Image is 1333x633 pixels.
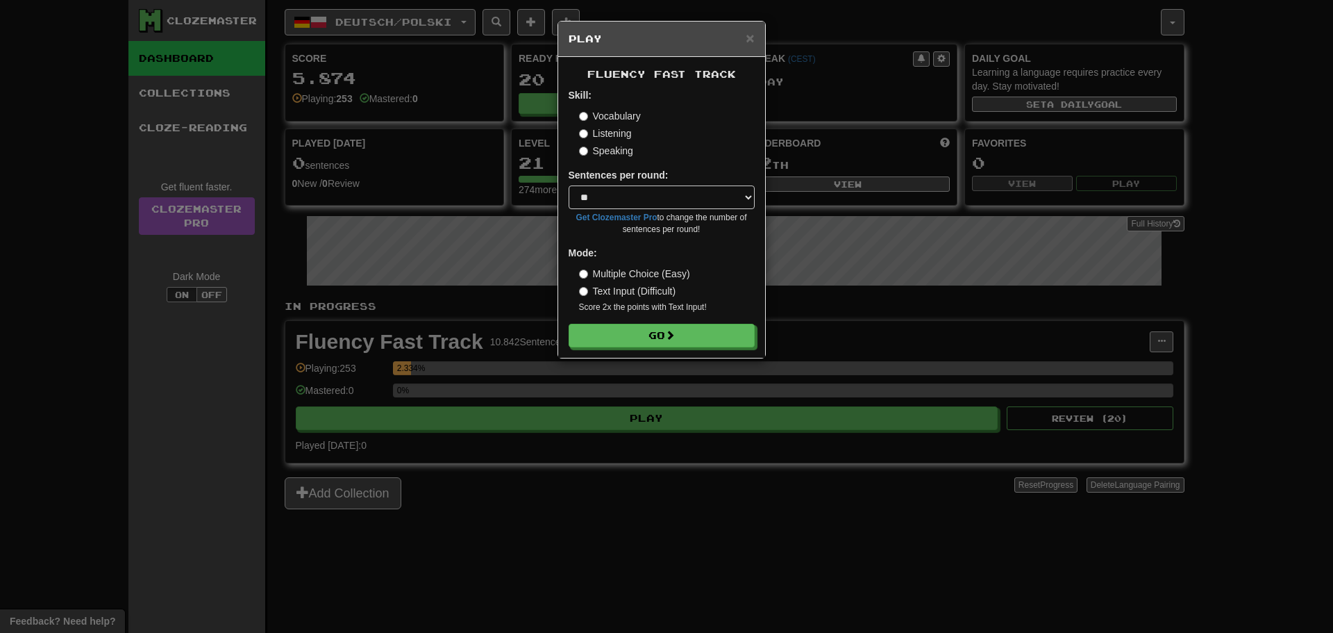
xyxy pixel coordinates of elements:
[746,30,754,46] span: ×
[569,212,755,236] small: to change the number of sentences per round!
[569,324,755,347] button: Go
[569,32,755,46] h5: Play
[579,302,755,313] small: Score 2x the points with Text Input !
[579,270,588,279] input: Multiple Choice (Easy)
[569,90,592,101] strong: Skill:
[579,112,588,121] input: Vocabulary
[576,213,657,222] a: Get Clozemaster Pro
[579,147,588,156] input: Speaking
[579,126,632,140] label: Listening
[579,144,633,158] label: Speaking
[579,267,690,281] label: Multiple Choice (Easy)
[569,247,597,258] strong: Mode:
[587,68,736,80] span: Fluency Fast Track
[746,31,754,45] button: Close
[579,109,641,123] label: Vocabulary
[579,284,676,298] label: Text Input (Difficult)
[579,129,588,138] input: Listening
[579,287,588,296] input: Text Input (Difficult)
[569,168,669,182] label: Sentences per round:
